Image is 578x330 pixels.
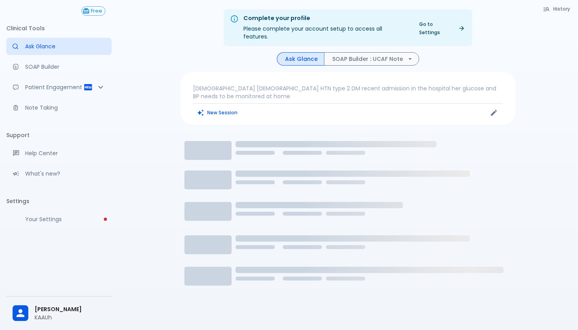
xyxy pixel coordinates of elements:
[25,63,105,71] p: SOAP Builder
[277,52,324,66] button: Ask Glance
[6,58,112,75] a: Docugen: Compose a clinical documentation in seconds
[6,79,112,96] div: Patient Reports & Referrals
[25,149,105,157] p: Help Center
[35,305,105,313] span: [PERSON_NAME]
[25,42,105,50] p: Ask Glance
[25,104,105,112] p: Note Taking
[81,6,112,16] a: Click to view or change your subscription
[6,19,112,38] li: Clinical Tools
[6,165,112,182] div: Recent updates and feature releases
[324,52,419,66] button: SOAP Builder : UCAF Note
[193,84,503,100] p: [DEMOGRAPHIC_DATA] [DEMOGRAPHIC_DATA] HTN type 2 DM recent admission in the hospital her glucose ...
[193,107,242,118] button: Clears all inputs and results.
[88,8,105,14] span: Free
[6,192,112,211] li: Settings
[243,12,408,44] div: Please complete your account setup to access all features.
[6,38,112,55] a: Moramiz: Find ICD10AM codes instantly
[539,3,575,15] button: History
[6,211,112,228] a: Please complete account setup
[6,99,112,116] a: Advanced note-taking
[6,126,112,145] li: Support
[25,83,83,91] p: Patient Engagement
[35,313,105,321] p: KAAUh
[488,107,500,119] button: Edit
[6,300,112,327] div: [PERSON_NAME]KAAUh
[414,18,469,38] a: Go to Settings
[81,6,105,16] button: Free
[25,215,105,223] p: Your Settings
[25,170,105,178] p: What's new?
[243,14,408,23] div: Complete your profile
[6,145,112,162] a: Get help from our support team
